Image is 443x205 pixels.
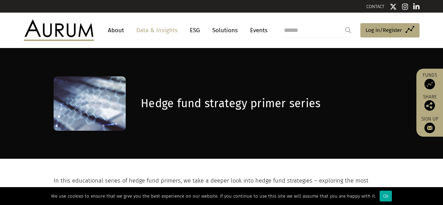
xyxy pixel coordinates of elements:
a: About [104,24,127,37]
div: Share [420,95,439,111]
span: sub-strategies [76,186,113,193]
a: Log in/Register [360,23,420,38]
img: Share this post [424,100,435,111]
input: Submit [341,23,355,37]
h1: Hedge fund strategy primer series [141,97,388,110]
a: Funds [420,72,439,89]
img: Linkedin icon [413,3,420,10]
span: Log in/Register [366,26,402,34]
img: Instagram icon [402,3,408,10]
img: Sign up to our newsletter [424,123,435,133]
a: Events [247,24,268,37]
a: CONTACT [366,4,385,9]
img: Twitter icon [390,3,397,10]
img: Access Funds [424,79,435,89]
img: Aurum [24,20,94,41]
p: In this educational series of hedge fund primers, we take a deeper look into hedge fund strategie... [54,176,388,195]
a: Sign up [420,116,439,133]
a: ESG [186,24,203,37]
a: Solutions [209,24,241,37]
div: Ok [380,191,392,201]
a: Data & Insights [133,24,181,37]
